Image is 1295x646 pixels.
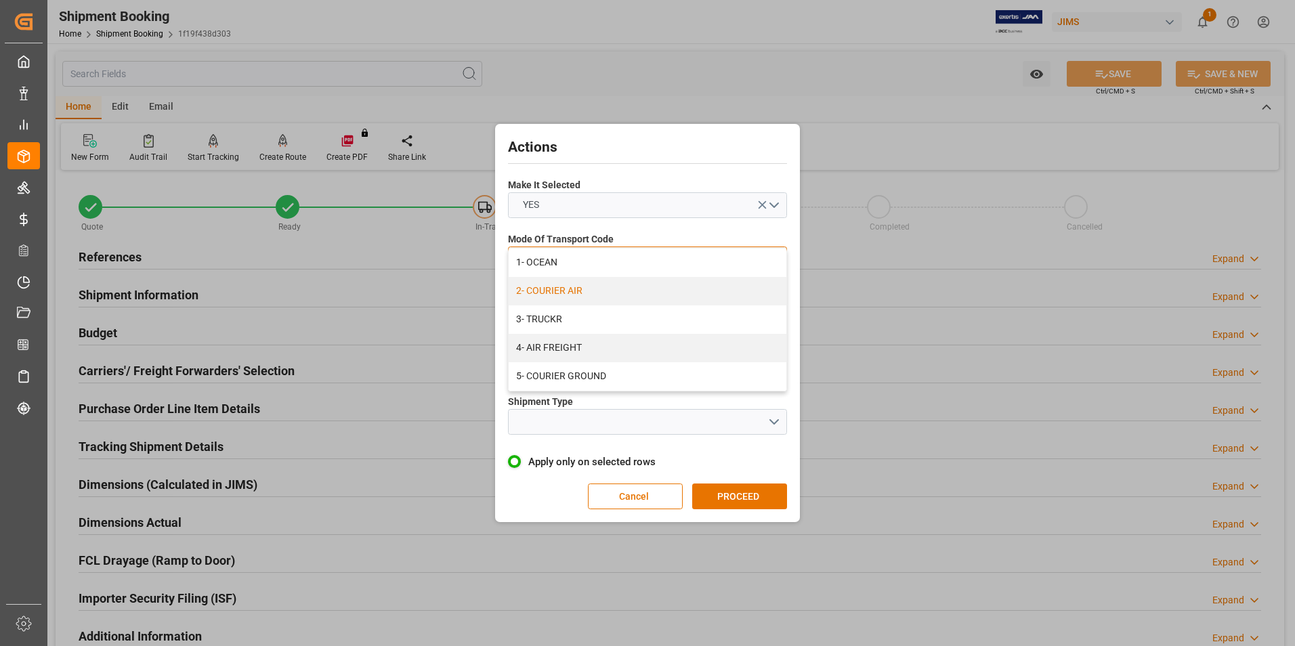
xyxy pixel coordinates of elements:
div: 3- TRUCKR [509,305,786,334]
div: 2- COURIER AIR [509,277,786,305]
h2: Actions [508,137,787,158]
label: Apply only on selected rows [508,454,787,470]
div: 4- AIR FREIGHT [509,334,786,362]
span: Mode Of Transport Code [508,232,614,246]
button: Cancel [588,483,683,509]
div: 5- COURIER GROUND [509,362,786,391]
button: close menu [508,246,787,272]
button: PROCEED [692,483,787,509]
div: 1- OCEAN [509,249,786,277]
button: open menu [508,192,787,218]
button: open menu [508,409,787,435]
span: Shipment Type [508,395,573,409]
span: YES [516,198,546,212]
span: Make It Selected [508,178,580,192]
